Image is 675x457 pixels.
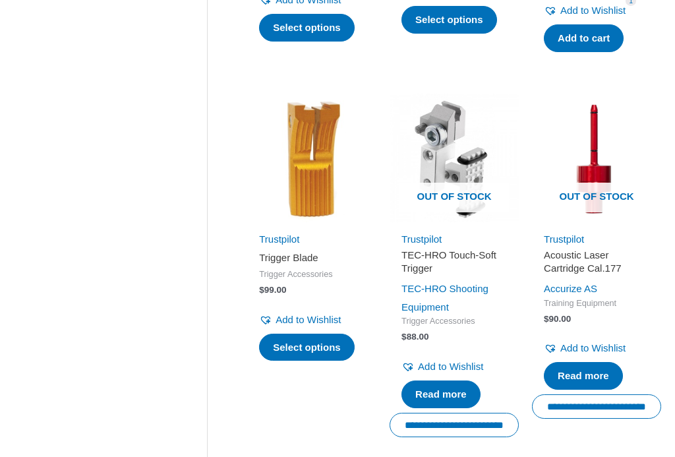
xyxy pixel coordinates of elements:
a: Acoustic Laser Cartridge Cal.177 [544,249,649,280]
span: $ [259,285,264,295]
bdi: 90.00 [544,314,571,324]
h2: TEC-HRO Touch-Soft Trigger [401,249,507,274]
span: Trigger Accessories [401,316,507,327]
span: Out of stock [542,183,651,213]
h2: Acoustic Laser Cartridge Cal.177 [544,249,649,274]
a: Accurize AS [544,283,597,294]
a: Select options for “Trigger Shoe SENSIVE” [259,14,355,42]
a: TEC-HRO Shooting Equipment [401,283,488,313]
a: Read more about “TEC-HRO Touch-Soft Trigger” [401,381,481,408]
h2: Trigger Blade [259,251,365,264]
a: Trustpilot [544,233,584,245]
a: Add to cart: “Trigger Shoe SENSIVE II for Steyr” [544,24,624,52]
a: Trigger Blade [259,251,365,269]
a: Add to Wishlist [401,357,483,376]
bdi: 88.00 [401,332,428,342]
a: Add to Wishlist [544,339,626,357]
a: Read more about “Acoustic Laser Cartridge Cal.177” [544,362,623,390]
a: Out of stock [532,94,661,223]
span: Add to Wishlist [560,342,626,353]
img: Trigger Blade [247,94,376,223]
span: $ [544,314,549,324]
bdi: 99.00 [259,285,286,295]
img: Acoustic Laser Cartridge Cal.177 [532,94,661,223]
span: Out of stock [399,183,509,213]
a: TEC-HRO Touch-Soft Trigger [401,249,507,280]
span: Trigger Accessories [259,269,365,280]
a: Trustpilot [259,233,299,245]
a: Out of stock [390,94,519,223]
span: Add to Wishlist [560,5,626,16]
span: $ [401,332,407,342]
a: Trustpilot [401,233,442,245]
span: Add to Wishlist [276,314,341,325]
span: Add to Wishlist [418,361,483,372]
a: Select options for “Trigger Blade” [259,334,355,361]
span: Training Equipment [544,298,649,309]
img: TEC-HRO Touch-Soft Trigger [390,94,519,223]
a: Add to Wishlist [259,311,341,329]
a: Select options for “TEC-HRO Touch Trigger” [401,6,497,34]
a: Add to Wishlist [544,1,626,20]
